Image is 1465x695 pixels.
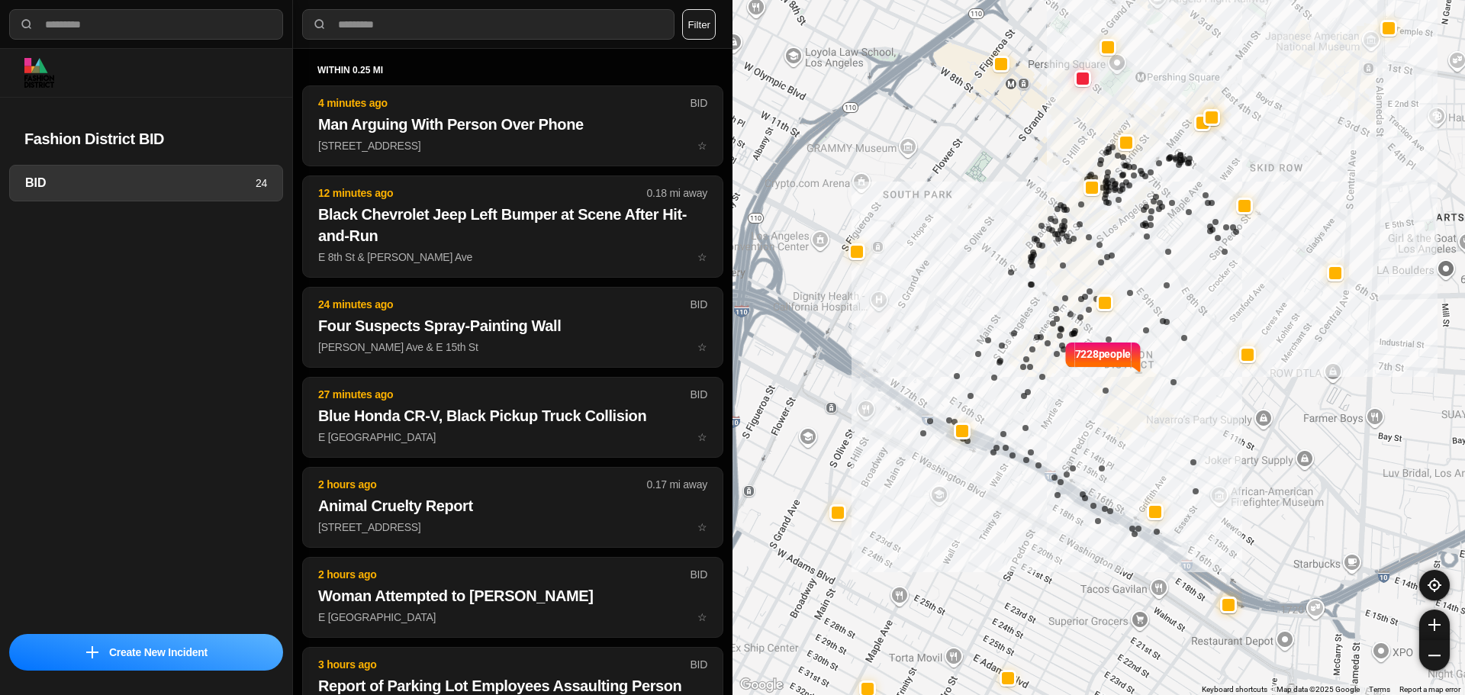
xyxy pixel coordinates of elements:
[302,377,723,458] button: 27 minutes agoBIDBlue Honda CR-V, Black Pickup Truck CollisionE [GEOGRAPHIC_DATA]star
[697,140,707,152] span: star
[736,675,787,695] img: Google
[1419,570,1450,600] button: recenter
[24,128,268,150] h2: Fashion District BID
[256,175,267,191] p: 24
[19,17,34,32] img: search
[302,175,723,278] button: 12 minutes ago0.18 mi awayBlack Chevrolet Jeep Left Bumper at Scene After Hit-and-RunE 8th St & [...
[302,520,723,533] a: 2 hours ago0.17 mi awayAnimal Cruelty Report[STREET_ADDRESS]star
[318,477,647,492] p: 2 hours ago
[317,64,708,76] h5: within 0.25 mi
[318,657,690,672] p: 3 hours ago
[690,297,707,312] p: BID
[318,249,707,265] p: E 8th St & [PERSON_NAME] Ave
[318,387,690,402] p: 27 minutes ago
[318,185,647,201] p: 12 minutes ago
[9,634,283,671] button: iconCreate New Incident
[1064,340,1075,374] img: notch
[697,431,707,443] span: star
[302,557,723,638] button: 2 hours agoBIDWoman Attempted to [PERSON_NAME]E [GEOGRAPHIC_DATA]star
[647,477,707,492] p: 0.17 mi away
[318,95,690,111] p: 4 minutes ago
[697,251,707,263] span: star
[697,341,707,353] span: star
[302,250,723,263] a: 12 minutes ago0.18 mi awayBlack Chevrolet Jeep Left Bumper at Scene After Hit-and-RunE 8th St & [...
[697,521,707,533] span: star
[690,567,707,582] p: BID
[697,611,707,623] span: star
[1202,684,1267,695] button: Keyboard shortcuts
[318,495,707,516] h2: Animal Cruelty Report
[318,138,707,153] p: [STREET_ADDRESS]
[86,646,98,658] img: icon
[302,430,723,443] a: 27 minutes agoBIDBlue Honda CR-V, Black Pickup Truck CollisionE [GEOGRAPHIC_DATA]star
[302,467,723,548] button: 2 hours ago0.17 mi awayAnimal Cruelty Report[STREET_ADDRESS]star
[302,610,723,623] a: 2 hours agoBIDWoman Attempted to [PERSON_NAME]E [GEOGRAPHIC_DATA]star
[318,297,690,312] p: 24 minutes ago
[736,675,787,695] a: Open this area in Google Maps (opens a new window)
[318,339,707,355] p: [PERSON_NAME] Ave & E 15th St
[312,17,327,32] img: search
[318,585,707,607] h2: Woman Attempted to [PERSON_NAME]
[1277,685,1360,693] span: Map data ©2025 Google
[302,139,723,152] a: 4 minutes agoBIDMan Arguing With Person Over Phone[STREET_ADDRESS]star
[109,645,208,660] p: Create New Incident
[318,430,707,445] p: E [GEOGRAPHIC_DATA]
[690,95,707,111] p: BID
[9,165,283,201] a: BID24
[1428,649,1441,661] img: zoom-out
[1428,578,1441,592] img: recenter
[1419,610,1450,640] button: zoom-in
[318,114,707,135] h2: Man Arguing With Person Over Phone
[647,185,707,201] p: 0.18 mi away
[1419,640,1450,671] button: zoom-out
[1428,619,1441,631] img: zoom-in
[318,315,707,336] h2: Four Suspects Spray-Painting Wall
[302,287,723,368] button: 24 minutes agoBIDFour Suspects Spray-Painting Wall[PERSON_NAME] Ave & E 15th Ststar
[24,58,54,88] img: logo
[318,405,707,426] h2: Blue Honda CR-V, Black Pickup Truck Collision
[318,610,707,625] p: E [GEOGRAPHIC_DATA]
[690,657,707,672] p: BID
[302,340,723,353] a: 24 minutes agoBIDFour Suspects Spray-Painting Wall[PERSON_NAME] Ave & E 15th Ststar
[1369,685,1390,693] a: Terms (opens in new tab)
[318,204,707,246] h2: Black Chevrolet Jeep Left Bumper at Scene After Hit-and-Run
[25,174,256,192] h3: BID
[682,9,716,40] button: Filter
[318,520,707,535] p: [STREET_ADDRESS]
[1399,685,1460,693] a: Report a map error
[302,85,723,166] button: 4 minutes agoBIDMan Arguing With Person Over Phone[STREET_ADDRESS]star
[1131,340,1142,374] img: notch
[690,387,707,402] p: BID
[318,567,690,582] p: 2 hours ago
[1075,346,1132,380] p: 7228 people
